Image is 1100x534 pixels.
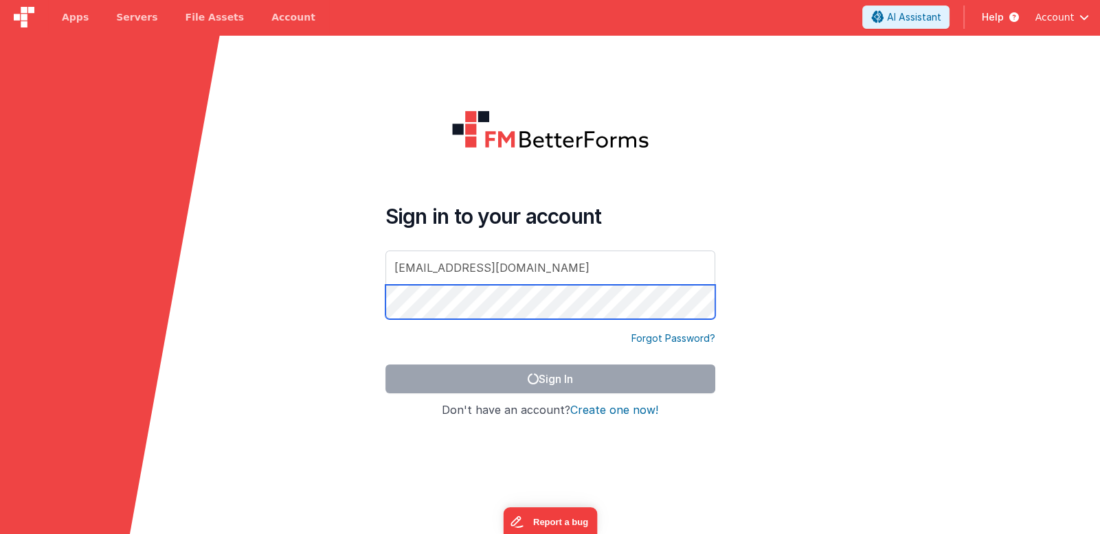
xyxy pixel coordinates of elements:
[385,251,715,285] input: Email Address
[186,10,245,24] span: File Assets
[981,10,1003,24] span: Help
[385,204,715,229] h4: Sign in to your account
[62,10,89,24] span: Apps
[1035,10,1089,24] button: Account
[862,5,950,29] button: AI Assistant
[886,10,941,24] span: AI Assistant
[385,404,715,417] h4: Don't have an account?
[385,364,715,393] button: Sign In
[116,10,157,24] span: Servers
[570,404,658,417] button: Create one now!
[1035,10,1074,24] span: Account
[631,332,715,345] a: Forgot Password?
